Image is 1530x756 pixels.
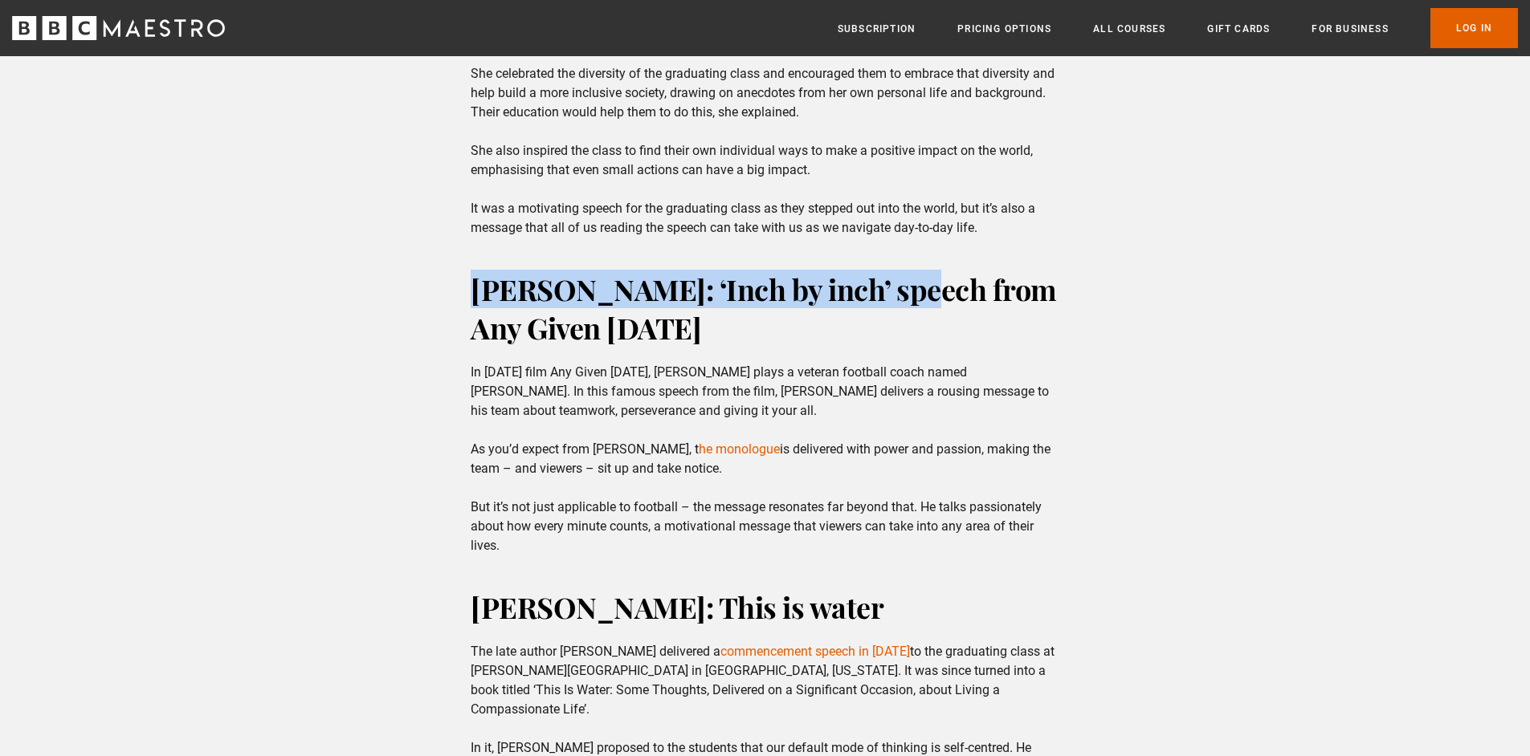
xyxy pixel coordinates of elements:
a: For business [1312,21,1388,37]
nav: Primary [838,8,1518,48]
p: to the 2016 class at [GEOGRAPHIC_DATA][US_STATE] was her 23rd and last as First [DEMOGRAPHIC_DATA... [471,6,1059,238]
h2: [PERSON_NAME]: ‘Inch by inch’ speech from Any Given [DATE] [471,270,1059,347]
a: commencement speech in [DATE] [720,644,910,659]
a: he monologue [699,441,780,457]
h2: [PERSON_NAME]: This is water [471,587,1059,626]
a: Log In [1430,8,1518,48]
svg: BBC Maestro [12,16,225,40]
a: All Courses [1093,21,1165,37]
a: Pricing Options [957,21,1051,37]
p: In [DATE] film Any Given [DATE], [PERSON_NAME] plays a veteran football coach named [PERSON_NAME]... [471,363,1059,555]
a: Gift Cards [1207,21,1270,37]
a: Subscription [838,21,916,37]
